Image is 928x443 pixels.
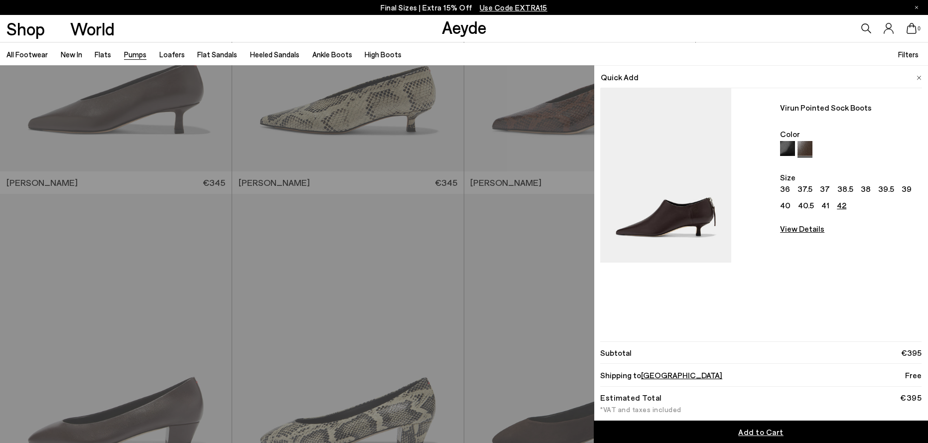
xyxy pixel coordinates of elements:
a: 38 [861,184,871,193]
span: Free [905,369,922,381]
li: Subtotal [600,341,922,364]
a: Loafers [159,50,185,59]
span: Filters [898,50,919,59]
a: Ankle Boots [312,50,352,59]
a: 37.5 [797,184,812,193]
a: Flat Sandals [197,50,237,59]
a: World [70,20,115,37]
span: Add to Cart [738,427,784,437]
div: Estimated Total [600,394,662,401]
span: Shipping to [600,369,722,381]
img: undefined [797,141,812,156]
span: Quick Add [600,71,638,83]
span: Size [780,172,795,182]
a: 40 [780,201,791,210]
a: 39 [902,184,912,193]
a: 36 [780,184,790,193]
a: View Details [780,222,922,263]
p: Final Sizes | Extra 15% Off [381,1,547,14]
a: New In [61,50,82,59]
a: Shop [6,20,45,37]
div: *VAT and taxes included [600,406,922,413]
a: Flats [95,50,111,59]
a: Heeled Sandals [250,50,299,59]
span: Navigate to /collections/ss25-final-sizes [480,3,547,12]
a: 42 [837,201,846,210]
a: 39.5 [878,184,894,193]
a: Pumps [124,50,146,59]
a: 38.5 [837,184,853,193]
span: [GEOGRAPHIC_DATA] [641,370,722,380]
div: €395 [900,394,922,401]
span: €395 [901,346,922,359]
img: undefined [780,141,795,156]
span: Virun Pointed Sock Boots [780,101,922,114]
span: Color [780,129,800,139]
a: 0 [907,23,917,34]
a: 40.5 [798,201,814,210]
a: All Footwear [6,50,48,59]
span: 0 [917,26,922,31]
a: Aeyde [442,16,487,37]
img: quick add image [600,88,731,263]
a: 37 [820,184,830,193]
a: 41 [821,201,829,210]
a: High Boots [365,50,401,59]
